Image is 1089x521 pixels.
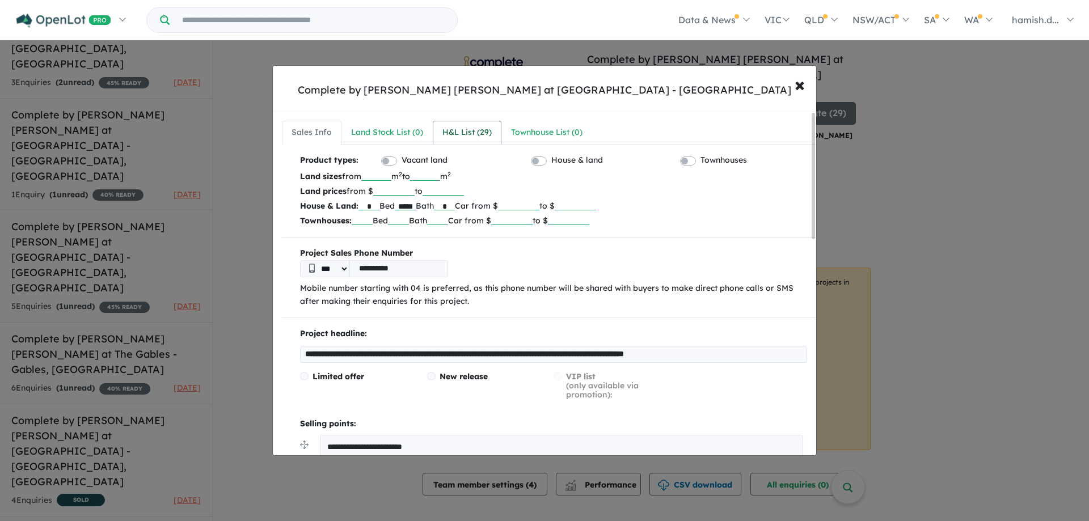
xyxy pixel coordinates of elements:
span: New release [440,371,488,382]
b: House & Land: [300,201,358,211]
b: Land sizes [300,171,342,181]
p: from m to m [300,169,807,184]
p: Bed Bath Car from $ to $ [300,198,807,213]
p: Selling points: [300,417,807,431]
input: Try estate name, suburb, builder or developer [172,8,455,32]
b: Townhouses: [300,215,352,226]
div: H&L List ( 29 ) [442,126,492,139]
span: × [795,72,805,96]
b: Land prices [300,186,347,196]
p: Project headline: [300,327,807,341]
div: Land Stock List ( 0 ) [351,126,423,139]
sup: 2 [448,170,451,178]
div: Sales Info [292,126,332,139]
p: Bed Bath Car from $ to $ [300,213,807,228]
label: Townhouses [700,154,747,167]
img: drag.svg [300,440,309,449]
p: Mobile number starting with 04 is preferred, as this phone number will be shared with buyers to m... [300,282,807,309]
b: Product types: [300,154,358,169]
sup: 2 [399,170,402,178]
p: from $ to [300,184,807,198]
label: House & land [551,154,603,167]
label: Vacant land [402,154,448,167]
img: Phone icon [309,264,315,273]
b: Project Sales Phone Number [300,247,807,260]
span: hamish.d... [1012,14,1059,26]
img: Openlot PRO Logo White [16,14,111,28]
div: Townhouse List ( 0 ) [511,126,583,139]
span: Limited offer [313,371,364,382]
div: Complete by [PERSON_NAME] [PERSON_NAME] at [GEOGRAPHIC_DATA] - [GEOGRAPHIC_DATA] [298,83,791,98]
